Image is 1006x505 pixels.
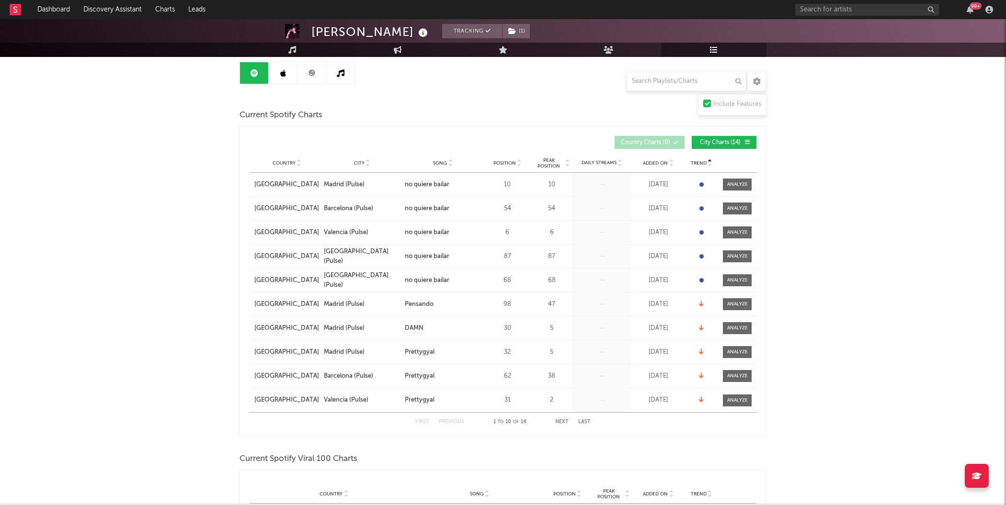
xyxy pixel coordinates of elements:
span: Added On [643,491,668,497]
a: [GEOGRAPHIC_DATA] [254,204,319,213]
div: Barcelona (Pulse) [324,371,373,381]
div: 68 [534,276,570,285]
a: Madrid (Pulse) [324,348,400,357]
div: 5 [534,348,570,357]
span: Peak Position [534,157,564,169]
a: Madrid (Pulse) [324,300,400,309]
button: Tracking [442,24,502,38]
span: Country [273,160,296,166]
div: 32 [486,348,529,357]
div: Prettygyal [405,371,434,381]
a: [GEOGRAPHIC_DATA] [254,371,319,381]
a: [GEOGRAPHIC_DATA] [254,252,319,261]
div: [GEOGRAPHIC_DATA] [254,324,319,333]
button: 99+ [967,6,973,13]
div: [DATE] [634,395,682,405]
a: DAMN [405,324,481,333]
div: Madrid (Pulse) [324,324,365,333]
div: [DATE] [634,276,682,285]
a: [GEOGRAPHIC_DATA] [254,300,319,309]
div: 62 [486,371,529,381]
div: 10 [534,180,570,190]
span: Added On [643,160,668,166]
div: 99 + [970,2,982,10]
div: 10 [486,180,529,190]
div: 6 [534,228,570,237]
button: Previous [439,419,464,425]
a: Prettygyal [405,395,481,405]
span: Position [553,491,576,497]
span: Current Spotify Charts [240,110,322,121]
a: Madrid (Pulse) [324,324,400,333]
span: Song [433,160,447,166]
div: [DATE] [634,180,682,190]
div: [DATE] [634,324,682,333]
a: [GEOGRAPHIC_DATA] (Pulse) [324,271,400,290]
a: Prettygyal [405,371,481,381]
span: to [498,420,503,424]
div: Madrid (Pulse) [324,348,365,357]
div: [DATE] [634,348,682,357]
span: Country [320,491,343,497]
div: Include Features [713,99,761,110]
a: Valencia (Pulse) [324,395,400,405]
div: 54 [534,204,570,213]
span: Daily Streams [582,159,617,167]
div: Madrid (Pulse) [324,300,365,309]
div: [DATE] [634,252,682,261]
div: Valencia (Pulse) [324,395,368,405]
div: [PERSON_NAME] [311,24,430,40]
input: Search for artists [795,4,939,16]
span: City [354,160,365,166]
div: 98 [486,300,529,309]
div: [GEOGRAPHIC_DATA] [254,228,319,237]
a: no quiere bailar [405,204,481,213]
div: [DATE] [634,228,682,237]
input: Search Playlists/Charts [627,72,746,91]
span: City Charts ( 14 ) [698,140,742,146]
div: 1 10 14 [483,416,536,428]
div: [DATE] [634,371,682,381]
div: no quiere bailar [405,228,449,237]
div: 30 [486,324,529,333]
div: 2 [534,395,570,405]
a: Barcelona (Pulse) [324,371,400,381]
div: 31 [486,395,529,405]
div: Pensando [405,300,434,309]
a: [GEOGRAPHIC_DATA] [254,276,319,285]
a: [GEOGRAPHIC_DATA] [254,395,319,405]
span: Trend [691,491,707,497]
button: Next [555,419,569,425]
div: no quiere bailar [405,252,449,261]
a: Valencia (Pulse) [324,228,400,237]
a: [GEOGRAPHIC_DATA] [254,180,319,190]
a: [GEOGRAPHIC_DATA] [254,348,319,357]
div: 47 [534,300,570,309]
div: Madrid (Pulse) [324,180,365,190]
div: 68 [486,276,529,285]
span: Current Spotify Viral 100 Charts [240,453,357,465]
div: [DATE] [634,300,682,309]
a: no quiere bailar [405,228,481,237]
div: Barcelona (Pulse) [324,204,373,213]
button: City Charts(14) [692,136,756,149]
div: [GEOGRAPHIC_DATA] (Pulse) [324,247,400,266]
span: Peak Position [594,488,624,500]
span: Song [470,491,484,497]
div: Prettygyal [405,348,434,357]
div: 54 [486,204,529,213]
div: 5 [534,324,570,333]
a: Pensando [405,300,481,309]
span: ( 1 ) [502,24,530,38]
a: Madrid (Pulse) [324,180,400,190]
div: 38 [534,371,570,381]
a: no quiere bailar [405,180,481,190]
